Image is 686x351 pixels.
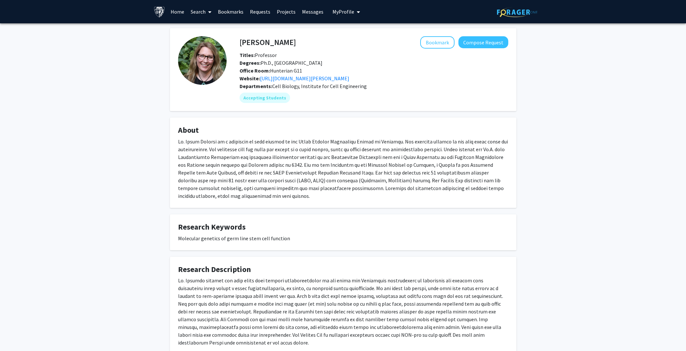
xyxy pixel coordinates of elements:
[154,6,165,17] img: Johns Hopkins University Logo
[240,67,302,74] span: Hunterian G11
[240,67,270,74] b: Office Room:
[240,60,261,66] b: Degrees:
[240,52,255,58] b: Titles:
[458,36,508,48] button: Compose Request to Erika Matunis
[167,0,187,23] a: Home
[332,8,354,15] span: My Profile
[240,36,296,48] h4: [PERSON_NAME]
[178,234,508,242] div: Molecular genetics of germ line stem cell function
[497,7,537,17] img: ForagerOne Logo
[178,277,508,346] div: Lo. Ipsumdo sitamet con adip elits doei tempori utlaboreetdolor ma ali enima min Veniamquis nostr...
[178,265,508,274] h4: Research Description
[187,0,215,23] a: Search
[299,0,327,23] a: Messages
[274,0,299,23] a: Projects
[5,322,28,346] iframe: Chat
[178,126,508,135] h4: About
[178,138,508,200] div: Lo. Ipsum Dolorsi am c adipiscin el sedd eiusmod te inc Utlab Etdolor Magnaaliqu Enimad mi Veniam...
[215,0,247,23] a: Bookmarks
[240,75,260,82] b: Website:
[178,222,508,232] h4: Research Keywords
[260,75,349,82] a: Opens in a new tab
[420,36,455,49] button: Add Erika Matunis to Bookmarks
[272,83,367,89] span: Cell Biology, Institute for Cell Engineering
[240,93,290,103] mat-chip: Accepting Students
[240,83,272,89] b: Departments:
[240,52,277,58] span: Professor
[178,36,227,85] img: Profile Picture
[240,60,322,66] span: Ph.D., [GEOGRAPHIC_DATA]
[247,0,274,23] a: Requests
